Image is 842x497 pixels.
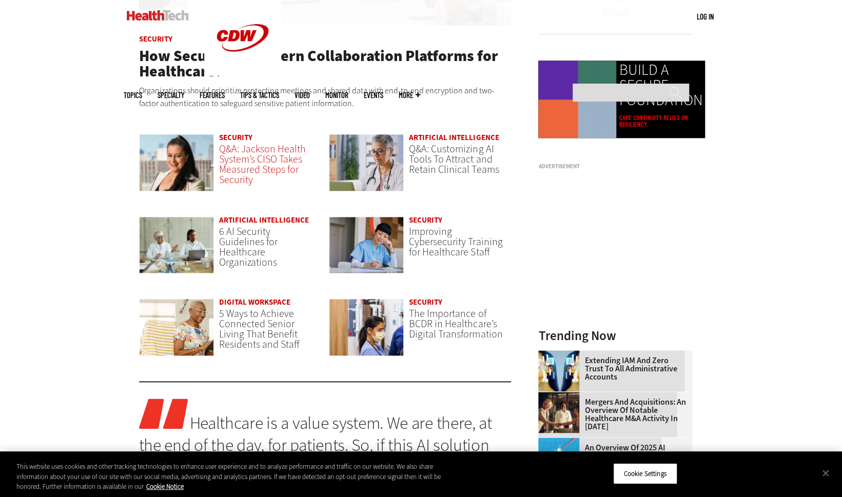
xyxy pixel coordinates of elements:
[219,297,290,307] a: Digital Workspace
[329,299,404,366] a: Doctors reviewing tablet
[329,134,404,201] a: doctor on laptop
[139,216,214,274] img: Doctors meeting in the office
[538,174,692,302] iframe: advertisement
[409,307,502,341] a: The Importance of BCDR in Healthcare’s Digital Transformation
[538,444,686,460] a: An Overview of 2025 AI Trends in Healthcare
[204,68,281,78] a: CDW
[139,134,214,201] a: Connie Barrera
[619,114,702,128] a: Care continuity relies on resiliency.
[538,438,584,446] a: illustration of computer chip being put inside head with waves
[146,482,184,491] a: More information about your privacy
[124,91,142,99] span: Topics
[538,438,579,479] img: illustration of computer chip being put inside head with waves
[613,463,677,484] button: Cookie Settings
[697,12,714,21] a: Log in
[409,215,442,225] a: Security
[409,225,502,259] a: Improving Cybersecurity Training for Healthcare Staff
[538,350,584,359] a: abstract image of woman with pixelated face
[538,329,692,342] h3: Trending Now
[538,392,584,400] a: business leaders shake hands in conference room
[399,91,420,99] span: More
[240,91,279,99] a: Tips & Tactics
[127,10,189,21] img: Home
[219,215,309,225] a: Artificial Intelligence
[329,299,404,356] img: Doctors reviewing tablet
[538,398,686,431] a: Mergers and Acquisitions: An Overview of Notable Healthcare M&A Activity in [DATE]
[409,297,442,307] a: Security
[16,462,463,492] div: This website uses cookies and other tracking technologies to enhance user experience and to analy...
[329,216,404,284] a: nurse studying on computer
[409,132,499,143] a: Artificial Intelligence
[158,91,184,99] span: Specialty
[219,225,278,269] a: 6 AI Security Guidelines for Healthcare Organizations
[697,11,714,22] div: User menu
[619,63,702,108] a: BUILD A SECURE FOUNDATION
[364,91,383,99] a: Events
[538,392,579,433] img: business leaders shake hands in conference room
[538,164,692,169] h3: Advertisement
[219,132,252,143] a: Security
[409,142,499,176] a: Q&A: Customizing AI Tools To Attract and Retain Clinical Teams
[814,462,837,484] button: Close
[219,307,300,351] a: 5 Ways to Achieve Connected Senior Living That Benefit Residents and Staff
[219,142,306,187] a: Q&A: Jackson Health System’s CISO Takes Measured Steps for Security
[329,216,404,274] img: nurse studying on computer
[139,216,214,284] a: Doctors meeting in the office
[538,350,579,391] img: abstract image of woman with pixelated face
[139,134,214,191] img: Connie Barrera
[329,134,404,191] img: doctor on laptop
[325,91,348,99] a: MonITor
[538,61,616,138] img: Colorful animated shapes
[538,356,686,381] a: Extending IAM and Zero Trust to All Administrative Accounts
[295,91,310,99] a: Video
[139,299,214,356] img: Networking Solutions for Senior Living
[139,299,214,366] a: Networking Solutions for Senior Living
[200,91,225,99] a: Features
